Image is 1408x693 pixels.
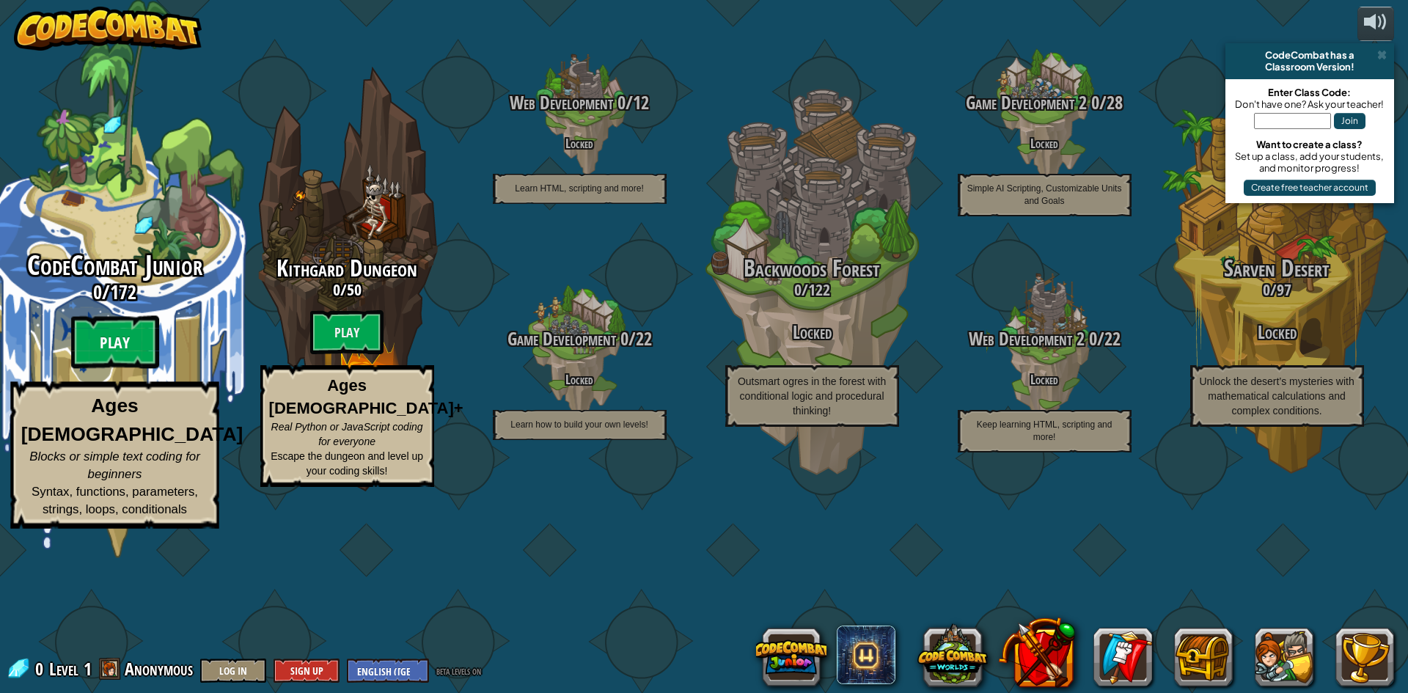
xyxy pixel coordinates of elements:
span: Learn how to build your own levels! [510,419,648,430]
img: CodeCombat - Learn how to code by playing a game [14,7,202,51]
span: Level [49,657,78,681]
span: 97 [1277,279,1291,301]
h4: Locked [928,373,1161,386]
button: Adjust volume [1357,7,1394,41]
div: Don't have one? Ask your teacher! [1233,98,1387,110]
span: Blocks or simple text coding for beginners [29,450,200,481]
span: Simple AI Scripting, Customizable Units and Goals [967,183,1122,206]
div: Enter Class Code: [1233,87,1387,98]
strong: Ages [DEMOGRAPHIC_DATA]+ [269,376,463,417]
h3: / [1161,281,1393,298]
div: Set up a class, add your students, and monitor progress! [1233,150,1387,174]
span: 22 [1104,326,1121,351]
span: Sarven Desert [1224,252,1330,284]
span: Web Development [510,90,613,115]
span: 0 [93,279,102,305]
h4: Locked [463,373,696,386]
button: Sign Up [274,659,340,683]
span: 172 [109,279,136,305]
btn: Play [310,310,384,354]
h3: / [231,281,463,298]
span: Outsmart ogres in the forest with conditional logic and procedural thinking! [738,375,886,417]
span: Escape the dungeon and level up your coding skills! [271,450,423,477]
h3: / [463,329,696,349]
btn: Play [70,316,158,369]
span: Game Development 2 [966,90,1087,115]
span: 0 [616,326,628,351]
div: Classroom Version! [1231,61,1388,73]
span: Anonymous [125,657,193,681]
span: 0 [35,657,48,681]
span: 12 [633,90,649,115]
span: CodeCombat Junior [27,246,202,285]
span: 0 [1087,90,1099,115]
span: beta levels on [436,664,481,678]
h3: Locked [1161,323,1393,342]
span: Real Python or JavaScript coding for everyone [271,421,423,447]
h3: / [928,329,1161,349]
span: 50 [347,279,362,301]
span: Syntax, functions, parameters, strings, loops, conditionals [32,485,198,516]
span: 0 [794,279,802,301]
span: Unlock the desert’s mysteries with mathematical calculations and complex conditions. [1199,375,1354,417]
span: Keep learning HTML, scripting and more! [977,419,1112,442]
span: 0 [1085,326,1097,351]
span: Learn HTML, scripting and more! [515,183,643,194]
h4: Locked [463,136,696,150]
span: 122 [808,279,830,301]
span: 0 [613,90,626,115]
h3: / [696,281,928,298]
span: Game Development [507,326,616,351]
h4: Locked [928,136,1161,150]
h3: / [928,93,1161,113]
div: Want to create a class? [1233,139,1387,150]
button: Join [1334,113,1365,129]
span: 22 [636,326,652,351]
div: Complete previous world to unlock [231,46,463,511]
span: Web Development 2 [969,326,1085,351]
span: Kithgard Dungeon [276,252,417,284]
span: Backwoods Forest [744,252,880,284]
div: CodeCombat has a [1231,49,1388,61]
span: 1 [84,657,92,681]
span: 28 [1107,90,1123,115]
span: 0 [333,279,340,301]
button: Create free teacher account [1244,180,1376,196]
h3: / [463,93,696,113]
span: 0 [1263,279,1270,301]
h3: Locked [696,323,928,342]
strong: Ages [DEMOGRAPHIC_DATA] [21,395,243,445]
button: Log In [200,659,266,683]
